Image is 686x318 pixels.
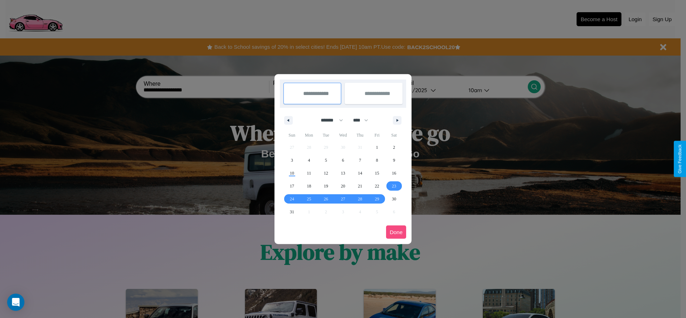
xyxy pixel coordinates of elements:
span: 31 [290,205,294,218]
span: 26 [324,193,328,205]
span: 29 [375,193,379,205]
span: 18 [307,180,311,193]
button: 31 [283,205,300,218]
span: 8 [376,154,378,167]
span: 14 [358,167,362,180]
span: Sat [386,129,403,141]
button: 6 [334,154,351,167]
span: Wed [334,129,351,141]
span: 9 [393,154,395,167]
span: 25 [307,193,311,205]
span: 27 [341,193,345,205]
span: 12 [324,167,328,180]
button: 7 [352,154,368,167]
button: 10 [283,167,300,180]
button: 17 [283,180,300,193]
span: Tue [318,129,334,141]
div: Open Intercom Messenger [7,294,24,311]
div: Give Feedback [677,144,682,174]
span: 15 [375,167,379,180]
button: 8 [368,154,385,167]
button: 5 [318,154,334,167]
span: 23 [392,180,396,193]
span: 7 [359,154,361,167]
span: 24 [290,193,294,205]
button: 1 [368,141,385,154]
span: 17 [290,180,294,193]
span: 16 [392,167,396,180]
button: 26 [318,193,334,205]
button: 12 [318,167,334,180]
button: 3 [283,154,300,167]
span: 4 [308,154,310,167]
button: 19 [318,180,334,193]
button: 2 [386,141,403,154]
span: 6 [342,154,344,167]
button: 29 [368,193,385,205]
span: 3 [291,154,293,167]
button: 24 [283,193,300,205]
button: 27 [334,193,351,205]
span: Thu [352,129,368,141]
span: 1 [376,141,378,154]
button: 13 [334,167,351,180]
button: 14 [352,167,368,180]
button: 16 [386,167,403,180]
button: 11 [300,167,317,180]
button: 25 [300,193,317,205]
button: 15 [368,167,385,180]
button: 9 [386,154,403,167]
button: Done [386,226,406,239]
button: 28 [352,193,368,205]
button: 30 [386,193,403,205]
span: Sun [283,129,300,141]
span: 11 [307,167,311,180]
button: 18 [300,180,317,193]
span: 28 [358,193,362,205]
span: 2 [393,141,395,154]
span: 30 [392,193,396,205]
span: 5 [325,154,327,167]
button: 21 [352,180,368,193]
span: 22 [375,180,379,193]
span: 19 [324,180,328,193]
button: 22 [368,180,385,193]
span: 13 [341,167,345,180]
button: 23 [386,180,403,193]
span: 20 [341,180,345,193]
button: 20 [334,180,351,193]
span: Mon [300,129,317,141]
span: Fri [368,129,385,141]
span: 10 [290,167,294,180]
button: 4 [300,154,317,167]
span: 21 [358,180,362,193]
